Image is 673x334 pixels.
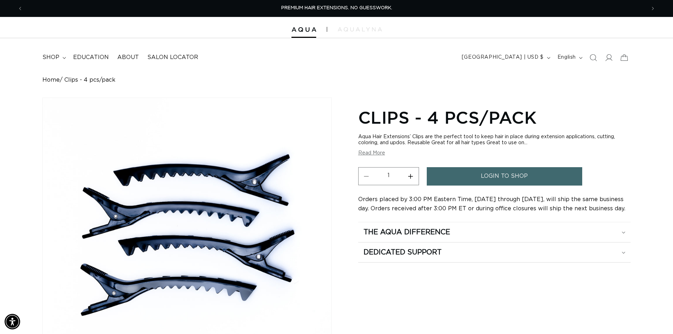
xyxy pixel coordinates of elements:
[358,150,385,156] button: Read More
[12,2,28,15] button: Previous announcement
[481,167,528,185] span: login to shop
[557,54,576,61] span: English
[638,300,673,334] iframe: Chat Widget
[364,228,450,237] h2: The Aqua Difference
[364,248,442,257] h2: Dedicated Support
[281,6,392,10] span: PREMIUM HAIR EXTENSIONS. NO GUESSWORK.
[113,49,143,65] a: About
[427,167,582,185] a: login to shop
[358,242,631,262] summary: Dedicated Support
[5,314,20,329] div: Accessibility Menu
[42,77,631,83] nav: breadcrumbs
[64,77,116,83] span: Clips - 4 pcs/pack
[358,106,631,128] h1: Clips - 4 pcs/pack
[338,27,382,31] img: aqualyna.com
[358,134,631,146] div: Aqua Hair Extensions’ Clips are the perfect tool to keep hair in place during extension applicati...
[645,2,661,15] button: Next announcement
[585,50,601,65] summary: Search
[291,27,316,32] img: Aqua Hair Extensions
[457,51,553,64] button: [GEOGRAPHIC_DATA] | USD $
[42,54,59,61] span: shop
[38,49,69,65] summary: shop
[117,54,139,61] span: About
[358,197,625,211] span: Orders placed by 3:00 PM Eastern Time, [DATE] through [DATE], will ship the same business day. Or...
[73,54,109,61] span: Education
[147,54,198,61] span: Salon Locator
[462,54,544,61] span: [GEOGRAPHIC_DATA] | USD $
[69,49,113,65] a: Education
[143,49,202,65] a: Salon Locator
[42,77,60,83] a: Home
[553,51,585,64] button: English
[358,222,631,242] summary: The Aqua Difference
